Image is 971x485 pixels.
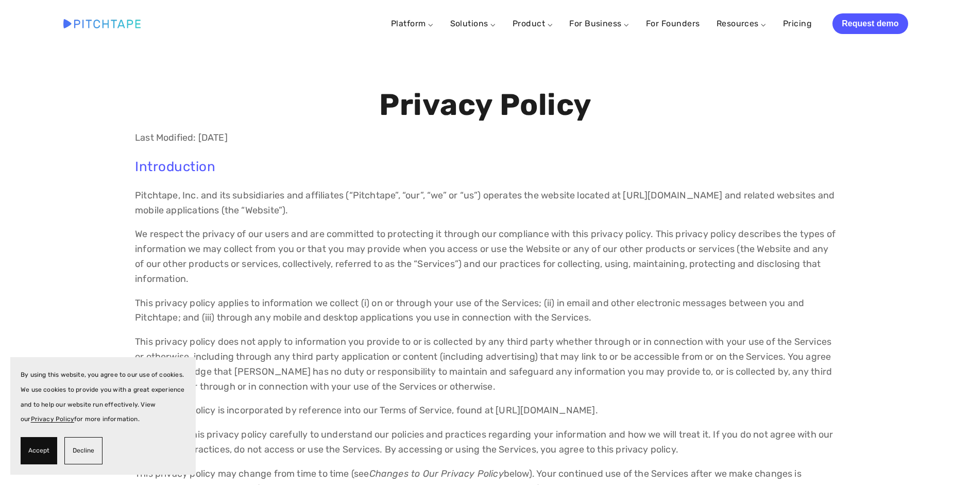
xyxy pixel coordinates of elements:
[513,19,553,28] a: Product ⌵
[135,335,836,394] p: This privacy policy does not apply to information you provide to or is collected by any third par...
[783,14,812,33] a: Pricing
[569,19,629,28] a: For Business ⌵
[135,427,836,457] p: Please read this privacy policy carefully to understand our policies and practices regarding your...
[450,19,496,28] a: Solutions ⌵
[369,468,504,479] em: Changes to Our Privacy Policy
[21,437,57,464] button: Accept
[21,367,185,427] p: By using this website, you agree to our use of cookies. We use cookies to provide you with a grea...
[135,227,836,286] p: We respect the privacy of our users and are committed to protecting it through our compliance wit...
[832,13,908,34] a: Request demo
[10,357,196,475] section: Cookie banner
[31,415,75,423] a: Privacy Policy
[135,130,836,145] p: Last Modified: [DATE]
[64,437,103,464] button: Decline
[135,403,836,418] p: This privacy policy is incorporated by reference into our Terms of Service, found at [URL][DOMAIN...
[135,188,836,218] p: Pitchtape, Inc. and its subsidiaries and affiliates (“Pitchtape”, “our”, “we” or “us”) operates t...
[73,443,94,458] span: Decline
[135,159,836,175] h3: Introduction
[646,14,700,33] a: For Founders
[135,89,836,122] h1: Privacy Policy
[63,19,141,28] img: Pitchtape | Video Submission Management Software
[135,296,836,326] p: This privacy policy applies to information we collect (i) on or through your use of the Services;...
[28,443,49,458] span: Accept
[391,19,434,28] a: Platform ⌵
[717,19,766,28] a: Resources ⌵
